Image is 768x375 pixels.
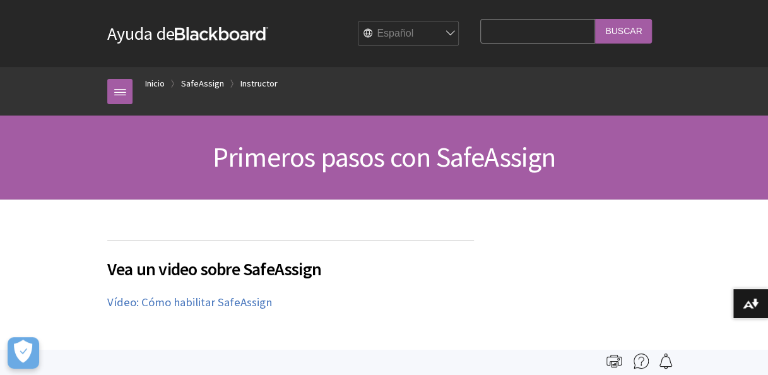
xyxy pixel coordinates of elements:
span: Primeros pasos con SafeAssign [213,140,556,174]
select: Site Language Selector [358,21,459,47]
a: Vídeo: Cómo habilitar SafeAssign [107,295,272,310]
strong: Blackboard [175,27,268,40]
img: More help [634,354,649,369]
a: Inicio [145,76,165,92]
h2: Vea un video sobre SafeAssign [107,240,474,282]
a: Ayuda deBlackboard [107,22,268,45]
img: Print [606,354,622,369]
button: Abrir preferencias [8,337,39,369]
input: Buscar [595,19,652,44]
a: Instructor [240,76,278,92]
a: SafeAssign [181,76,224,92]
img: Follow this page [658,354,673,369]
